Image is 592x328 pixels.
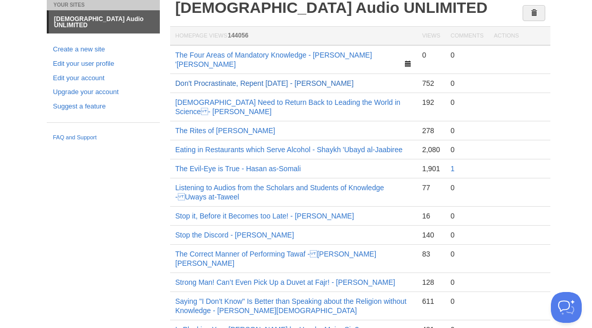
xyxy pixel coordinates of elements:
[422,183,440,192] div: 77
[422,98,440,107] div: 192
[228,32,248,39] span: 144056
[422,297,440,306] div: 611
[451,126,484,135] div: 0
[175,98,400,116] a: [DEMOGRAPHIC_DATA] Need to Return Back to Leading the World in Science - [PERSON_NAME]
[175,231,294,239] a: Stop the Discord - [PERSON_NAME]
[175,184,384,201] a: Listening to Audios from the Scholars and Students of Knowledge - Uways at-Taweel
[451,79,484,88] div: 0
[451,145,484,154] div: 0
[175,145,402,154] a: Eating in Restaurants which Serve Alcohol - Shaykh 'Ubayd al-Jaabiree
[446,27,489,46] th: Comments
[422,278,440,287] div: 128
[422,50,440,60] div: 0
[175,297,406,315] a: Saying "I Don't Know" Is Better than Speaking about the Religion without Knowledge - [PERSON_NAME...
[53,59,154,69] a: Edit your user profile
[451,278,484,287] div: 0
[175,250,376,267] a: The Correct Manner of Performing Tawaf - [PERSON_NAME] [PERSON_NAME]
[451,50,484,60] div: 0
[422,249,440,259] div: 83
[451,211,484,221] div: 0
[175,212,354,220] a: Stop it, Before it Becomes too Late! - [PERSON_NAME]
[53,133,154,142] a: FAQ and Support
[422,145,440,154] div: 2,080
[422,79,440,88] div: 752
[422,211,440,221] div: 16
[417,27,445,46] th: Views
[170,27,417,46] th: Homepage Views
[175,51,372,68] a: The Four Areas of Mandatory Knowledge - [PERSON_NAME] '[PERSON_NAME]
[53,87,154,98] a: Upgrade your account
[53,101,154,112] a: Suggest a feature
[451,98,484,107] div: 0
[451,230,484,240] div: 0
[451,165,455,173] a: 1
[175,79,354,87] a: Don't Procrastinate, Repent [DATE] - [PERSON_NAME]
[422,126,440,135] div: 278
[422,230,440,240] div: 140
[175,126,275,135] a: The Rites of [PERSON_NAME]
[422,164,440,173] div: 1,901
[451,249,484,259] div: 0
[175,165,301,173] a: The Evil-Eye is True - Hasan as-Somali
[175,278,395,286] a: Strong Man! Can’t Even Pick Up a Duvet at Fajr! - [PERSON_NAME]
[451,297,484,306] div: 0
[451,183,484,192] div: 0
[49,11,160,33] a: [DEMOGRAPHIC_DATA] Audio UNLIMITED
[53,73,154,84] a: Edit your account
[53,44,154,55] a: Create a new site
[551,292,582,323] iframe: Help Scout Beacon - Open
[489,27,550,46] th: Actions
